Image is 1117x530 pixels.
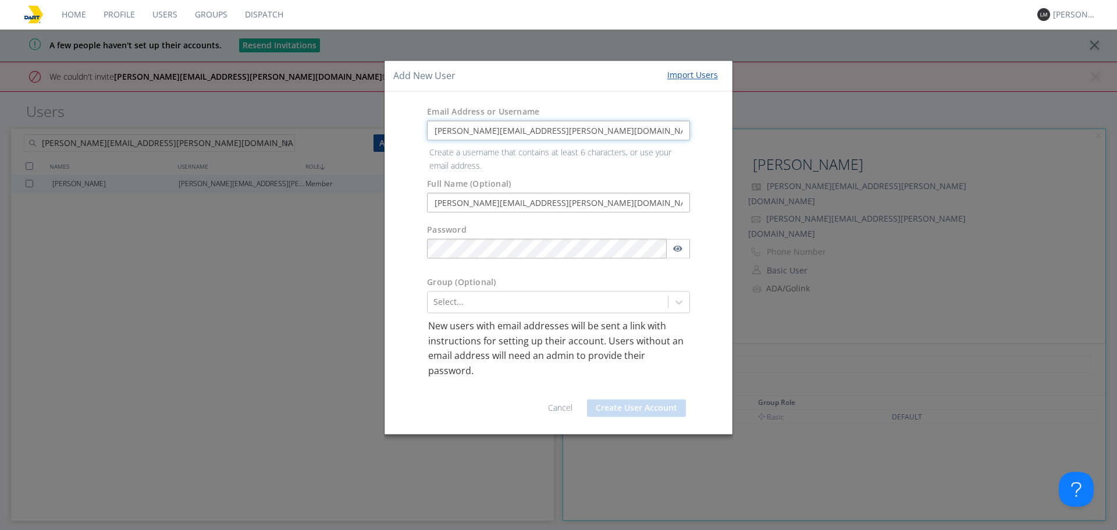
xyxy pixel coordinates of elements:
button: Create User Account [587,399,686,417]
div: Import Users [667,69,718,81]
img: 373638.png [1037,8,1050,21]
a: Cancel [548,402,572,413]
p: Create a username that contains at least 6 characters, or use your email address. [421,147,696,173]
label: Group (Optional) [427,277,496,289]
input: e.g. email@address.com, Housekeeping1 [427,121,690,141]
label: Email Address or Username [427,106,539,118]
img: 78cd887fa48448738319bff880e8b00c [23,4,44,25]
p: New users with email addresses will be sent a link with instructions for setting up their account... [428,319,689,379]
h4: Add New User [393,69,456,83]
input: Julie Appleseed [427,193,690,213]
div: [PERSON_NAME] [1053,9,1097,20]
label: Password [427,225,467,236]
label: Full Name (Optional) [427,179,511,190]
